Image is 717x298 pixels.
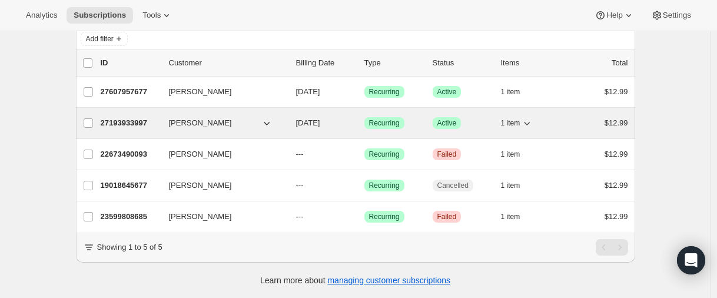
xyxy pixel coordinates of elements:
span: [PERSON_NAME] [169,117,232,129]
span: [DATE] [296,87,320,96]
span: Recurring [369,181,400,190]
span: 1 item [501,181,520,190]
span: Active [437,118,457,128]
span: $12.99 [605,118,628,127]
div: 23599808685[PERSON_NAME]---SuccessRecurringCriticalFailed1 item$12.99 [101,208,628,225]
p: Total [612,57,628,69]
p: 23599808685 [101,211,160,223]
span: Help [606,11,622,20]
div: 19018645677[PERSON_NAME]---SuccessRecurringCancelled1 item$12.99 [101,177,628,194]
div: Open Intercom Messenger [677,246,705,274]
a: managing customer subscriptions [327,276,450,285]
div: Type [364,57,423,69]
nav: Pagination [596,239,628,256]
span: --- [296,150,304,158]
span: Add filter [86,34,114,44]
span: Subscriptions [74,11,126,20]
span: Active [437,87,457,97]
span: Failed [437,150,457,159]
div: 27607957677[PERSON_NAME][DATE]SuccessRecurringSuccessActive1 item$12.99 [101,84,628,100]
p: 27607957677 [101,86,160,98]
span: [DATE] [296,118,320,127]
p: ID [101,57,160,69]
p: Customer [169,57,287,69]
div: Items [501,57,560,69]
div: 27193933997[PERSON_NAME][DATE]SuccessRecurringSuccessActive1 item$12.99 [101,115,628,131]
button: Settings [644,7,698,24]
button: Tools [135,7,180,24]
p: Showing 1 to 5 of 5 [97,241,162,253]
button: 1 item [501,84,533,100]
span: Tools [142,11,161,20]
span: 1 item [501,150,520,159]
span: [PERSON_NAME] [169,86,232,98]
span: [PERSON_NAME] [169,148,232,160]
button: Help [587,7,641,24]
button: [PERSON_NAME] [162,207,280,226]
span: Recurring [369,150,400,159]
span: Recurring [369,87,400,97]
span: Cancelled [437,181,469,190]
span: Analytics [26,11,57,20]
button: 1 item [501,177,533,194]
span: [PERSON_NAME] [169,211,232,223]
button: Subscriptions [67,7,133,24]
p: Billing Date [296,57,355,69]
div: 22673490093[PERSON_NAME]---SuccessRecurringCriticalFailed1 item$12.99 [101,146,628,163]
span: --- [296,181,304,190]
span: Settings [663,11,691,20]
span: Recurring [369,212,400,221]
span: Failed [437,212,457,221]
button: 1 item [501,146,533,163]
button: 1 item [501,208,533,225]
button: [PERSON_NAME] [162,176,280,195]
button: Add filter [81,32,128,46]
span: $12.99 [605,150,628,158]
button: 1 item [501,115,533,131]
span: --- [296,212,304,221]
p: Learn more about [260,274,450,286]
button: [PERSON_NAME] [162,114,280,133]
span: 1 item [501,118,520,128]
button: Analytics [19,7,64,24]
span: $12.99 [605,181,628,190]
span: Recurring [369,118,400,128]
button: [PERSON_NAME] [162,82,280,101]
span: [PERSON_NAME] [169,180,232,191]
span: $12.99 [605,87,628,96]
span: $12.99 [605,212,628,221]
span: 1 item [501,212,520,221]
p: 22673490093 [101,148,160,160]
button: [PERSON_NAME] [162,145,280,164]
div: IDCustomerBilling DateTypeStatusItemsTotal [101,57,628,69]
p: 27193933997 [101,117,160,129]
span: 1 item [501,87,520,97]
p: Status [433,57,492,69]
p: 19018645677 [101,180,160,191]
